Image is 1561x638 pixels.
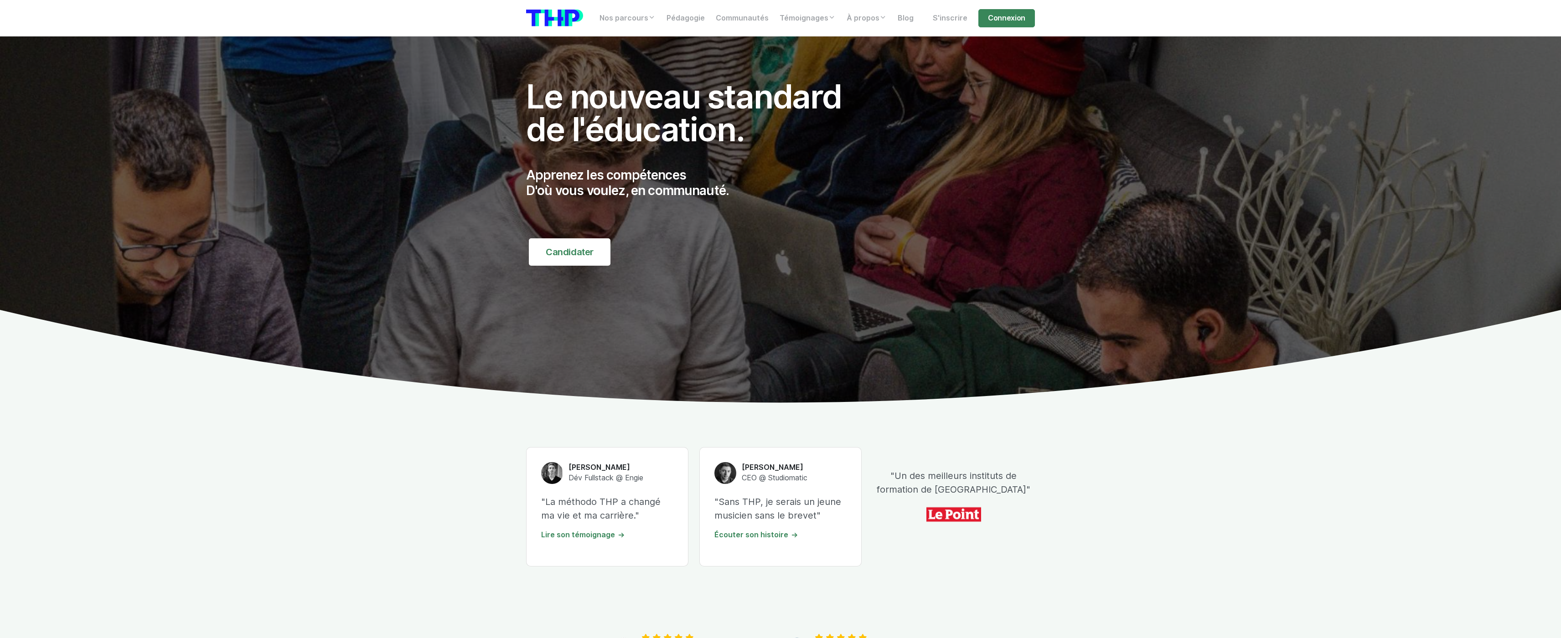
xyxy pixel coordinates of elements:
img: Anthony [714,462,736,484]
a: Lire son témoignage [541,530,625,539]
h6: [PERSON_NAME] [742,463,807,473]
img: logo [526,10,583,26]
p: "Un des meilleurs instituts de formation de [GEOGRAPHIC_DATA]" [873,469,1035,496]
img: icon [926,504,981,525]
img: Titouan [541,462,563,484]
a: Blog [892,9,919,27]
a: Connexion [978,9,1035,27]
span: Dév Fullstack @ Engie [569,473,643,482]
p: Apprenez les compétences D'où vous voulez, en communauté. [526,168,862,198]
p: "La méthodo THP a changé ma vie et ma carrière." [541,495,673,522]
a: S'inscrire [927,9,973,27]
a: Témoignages [774,9,841,27]
a: Candidater [529,238,610,266]
p: "Sans THP, je serais un jeune musicien sans le brevet" [714,495,847,522]
h6: [PERSON_NAME] [569,463,643,473]
a: Nos parcours [594,9,661,27]
a: À propos [841,9,892,27]
a: Communautés [710,9,774,27]
span: CEO @ Studiomatic [742,473,807,482]
a: Écouter son histoire [714,530,798,539]
a: Pédagogie [661,9,710,27]
h1: Le nouveau standard de l'éducation. [526,80,862,146]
